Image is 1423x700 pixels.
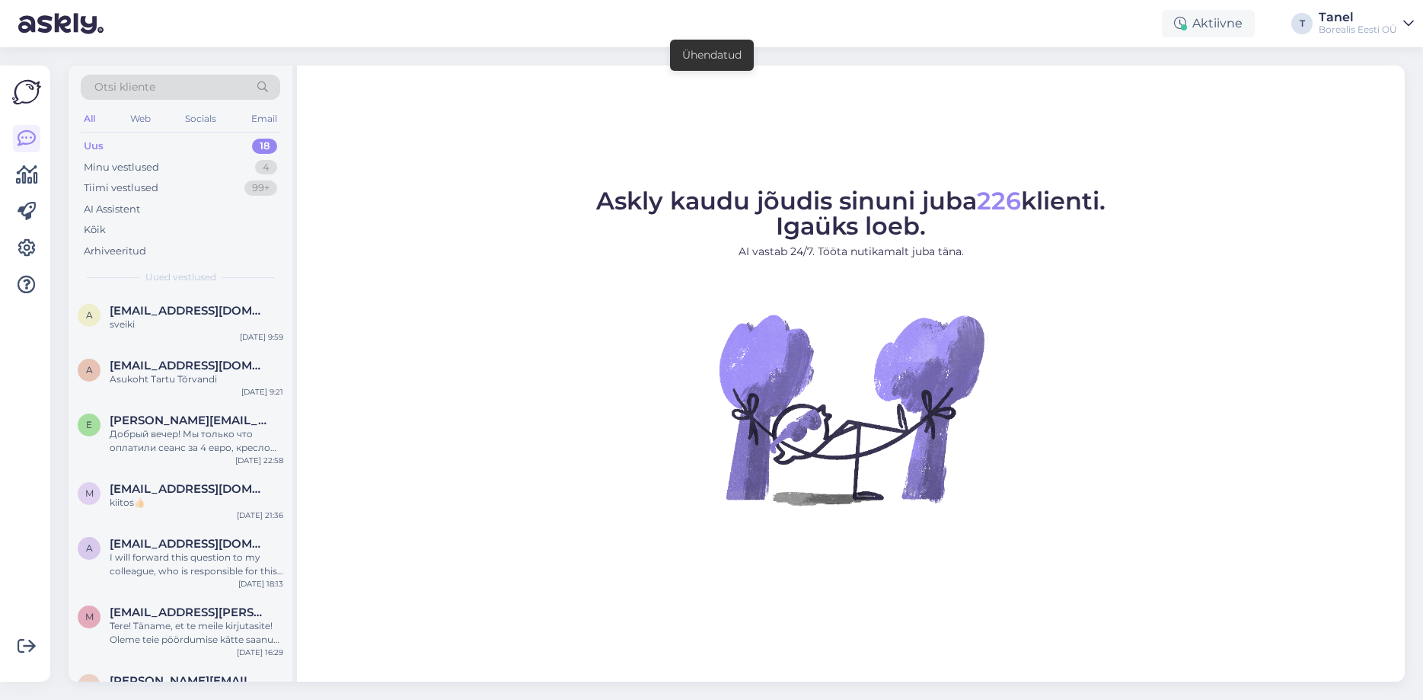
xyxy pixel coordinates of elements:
[94,79,155,95] span: Otsi kliente
[110,414,268,427] span: elena.ulaeva@icloud.com
[86,679,93,691] span: a
[596,186,1106,241] span: Askly kaudu jõudis sinuni juba klienti. Igaüks loeb.
[12,78,41,107] img: Askly Logo
[110,674,268,688] span: angela.ventsel@estx.io
[248,109,280,129] div: Email
[1319,11,1414,36] a: TanelBorealis Eesti OÜ
[237,647,283,658] div: [DATE] 16:29
[81,109,98,129] div: All
[1319,11,1397,24] div: Tanel
[682,47,742,63] div: Ühendatud
[110,496,283,510] div: kiitos👍🏻
[110,551,283,578] div: I will forward this question to my colleague, who is responsible for this. The reply will be here...
[110,304,268,318] span: agris@borealislatvija.lv
[110,318,283,331] div: sveiki
[84,222,106,238] div: Kõik
[127,109,154,129] div: Web
[110,482,268,496] span: management@art-haus.fi
[182,109,219,129] div: Socials
[235,455,283,466] div: [DATE] 22:58
[145,270,216,284] span: Uued vestlused
[85,611,94,622] span: m
[86,364,93,376] span: a
[84,244,146,259] div: Arhiveeritud
[110,427,283,455] div: Добрый вечер! Мы только что оплатили сеанс за 4 евро, кресло номер 59. Оно начало пищать, при это...
[110,619,283,647] div: Tere! Täname, et te meile kirjutasite! Oleme teie pöördumise kätte saanud ja vastame esimesel või...
[255,160,277,175] div: 4
[84,160,159,175] div: Minu vestlused
[110,372,283,386] div: Asukoht Tartu Tõrvandi
[110,537,268,551] span: alinapalsing@gmail.com
[84,181,158,196] div: Tiimi vestlused
[241,386,283,398] div: [DATE] 9:21
[238,578,283,590] div: [DATE] 18:13
[237,510,283,521] div: [DATE] 21:36
[1162,10,1255,37] div: Aktiivne
[84,139,104,154] div: Uus
[86,309,93,321] span: a
[240,331,283,343] div: [DATE] 9:59
[84,202,140,217] div: AI Assistent
[110,359,268,372] span: annika.oona@gmail.com
[977,186,1021,216] span: 226
[110,606,268,619] span: marite.adams@gunvorgroup.com
[244,181,277,196] div: 99+
[86,542,93,554] span: a
[252,139,277,154] div: 18
[86,419,92,430] span: e
[596,244,1106,260] p: AI vastab 24/7. Tööta nutikamalt juba täna.
[85,487,94,499] span: m
[1319,24,1397,36] div: Borealis Eesti OÜ
[714,272,988,546] img: No Chat active
[1291,13,1313,34] div: T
